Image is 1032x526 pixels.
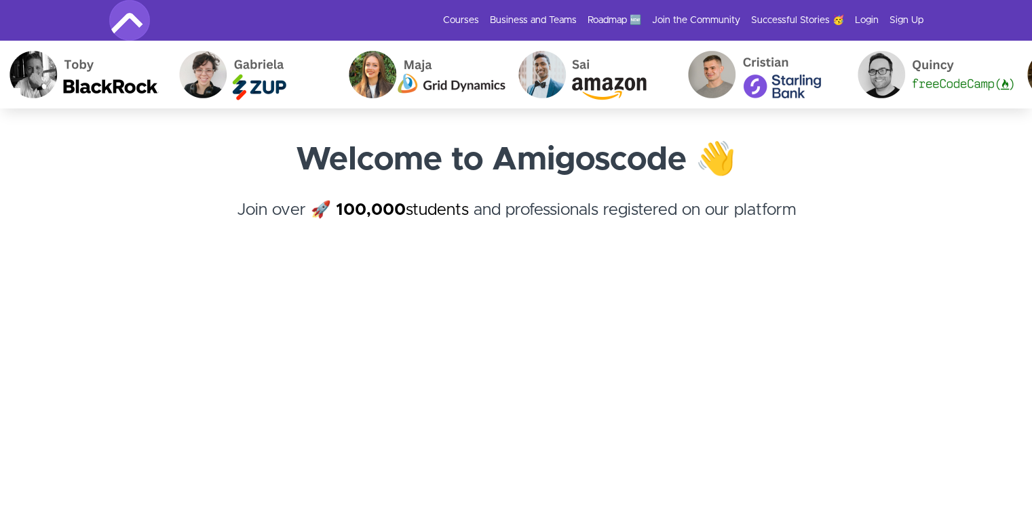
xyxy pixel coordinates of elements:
[855,14,879,27] a: Login
[588,14,641,27] a: Roadmap 🆕
[109,198,923,247] h4: Join over 🚀 and professionals registered on our platform
[507,41,676,108] img: Sai
[168,41,337,108] img: Gabriela
[751,14,844,27] a: Successful Stories 🥳
[443,14,479,27] a: Courses
[296,144,736,176] strong: Welcome to Amigoscode 👋
[652,14,740,27] a: Join the Community
[336,202,469,218] a: 100,000students
[676,41,846,108] img: Cristian
[337,41,507,108] img: Maja
[846,41,1016,108] img: Quincy
[890,14,923,27] a: Sign Up
[336,202,406,218] strong: 100,000
[490,14,577,27] a: Business and Teams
